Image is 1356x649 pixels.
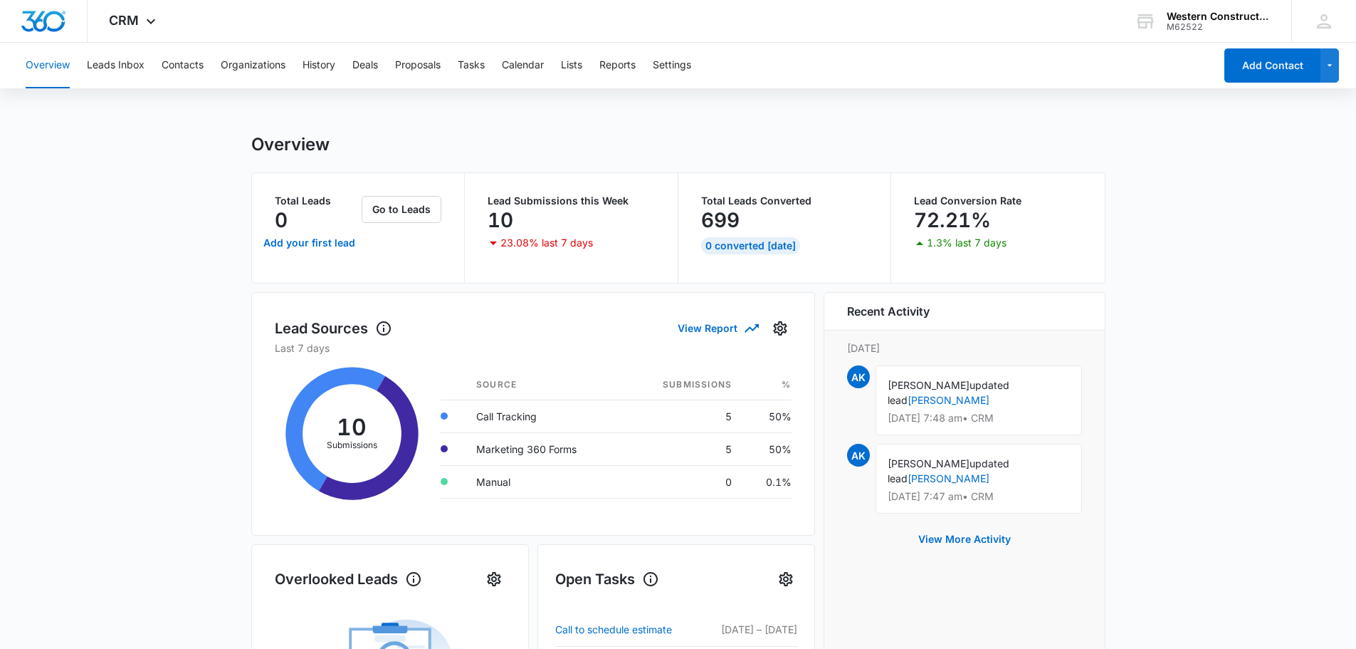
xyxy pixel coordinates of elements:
[743,465,791,498] td: 0.1%
[458,43,485,88] button: Tasks
[395,43,441,88] button: Proposals
[904,522,1025,556] button: View More Activity
[221,43,285,88] button: Organizations
[888,413,1070,423] p: [DATE] 7:48 am • CRM
[1167,11,1271,22] div: account name
[488,209,513,232] p: 10
[908,472,989,484] a: [PERSON_NAME]
[847,365,870,388] span: AK
[87,43,144,88] button: Leads Inbox
[743,400,791,432] td: 50%
[261,226,359,260] a: Add your first lead
[561,43,582,88] button: Lists
[465,432,624,465] td: Marketing 360 Forms
[847,444,870,467] span: AK
[303,43,335,88] button: History
[465,400,624,432] td: Call Tracking
[653,43,691,88] button: Settings
[362,196,441,223] button: Go to Leads
[624,465,743,498] td: 0
[847,303,930,320] h6: Recent Activity
[701,237,800,254] div: 0 Converted [DATE]
[624,370,743,400] th: Submissions
[488,196,655,206] p: Lead Submissions this Week
[26,43,70,88] button: Overview
[678,316,757,341] button: View Report
[555,568,659,590] h1: Open Tasks
[109,13,139,28] span: CRM
[701,622,797,637] p: [DATE] – [DATE]
[908,394,989,406] a: [PERSON_NAME]
[162,43,204,88] button: Contacts
[465,370,624,400] th: Source
[555,621,702,638] a: Call to schedule estimate
[599,43,636,88] button: Reports
[275,196,359,206] p: Total Leads
[483,568,505,591] button: Settings
[888,379,969,391] span: [PERSON_NAME]
[927,238,1007,248] p: 1.3% last 7 days
[275,318,392,339] h1: Lead Sources
[847,341,1082,355] p: [DATE]
[502,43,544,88] button: Calendar
[769,317,792,340] button: Settings
[743,370,791,400] th: %
[275,209,288,232] p: 0
[914,196,1082,206] p: Lead Conversion Rate
[1224,48,1320,83] button: Add Contact
[500,238,593,248] p: 23.08% last 7 days
[888,457,969,469] span: [PERSON_NAME]
[743,432,791,465] td: 50%
[888,492,1070,502] p: [DATE] 7:47 am • CRM
[774,568,797,591] button: Settings
[275,568,422,590] h1: Overlooked Leads
[251,134,330,155] h1: Overview
[275,341,792,355] p: Last 7 days
[624,432,743,465] td: 5
[701,209,740,232] p: 699
[465,465,624,498] td: Manual
[624,400,743,432] td: 5
[701,196,868,206] p: Total Leads Converted
[362,203,441,215] a: Go to Leads
[1167,22,1271,32] div: account id
[352,43,378,88] button: Deals
[914,209,991,232] p: 72.21%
